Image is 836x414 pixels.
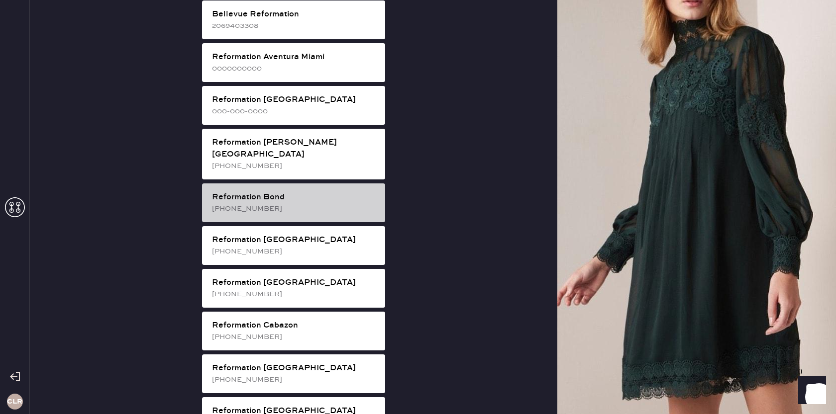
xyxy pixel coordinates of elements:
div: 2069403308 [212,20,377,31]
iframe: Front Chat [789,369,832,412]
h3: CLR [7,398,22,405]
div: 0000000000 [212,63,377,74]
div: [PHONE_NUMBER] [212,246,377,257]
div: Reformation [PERSON_NAME][GEOGRAPHIC_DATA] [212,137,377,161]
div: 000-000-0000 [212,106,377,117]
div: Reformation [GEOGRAPHIC_DATA] [212,234,377,246]
div: [PHONE_NUMBER] [212,331,377,342]
div: Reformation [GEOGRAPHIC_DATA] [212,277,377,289]
div: [PHONE_NUMBER] [212,289,377,300]
div: [PHONE_NUMBER] [212,161,377,171]
div: Reformation [GEOGRAPHIC_DATA] [212,94,377,106]
div: Bellevue Reformation [212,8,377,20]
div: Reformation Cabazon [212,320,377,331]
div: Reformation [GEOGRAPHIC_DATA] [212,362,377,374]
div: [PHONE_NUMBER] [212,374,377,385]
div: Reformation Aventura Miami [212,51,377,63]
div: Reformation Bond [212,191,377,203]
div: [PHONE_NUMBER] [212,203,377,214]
